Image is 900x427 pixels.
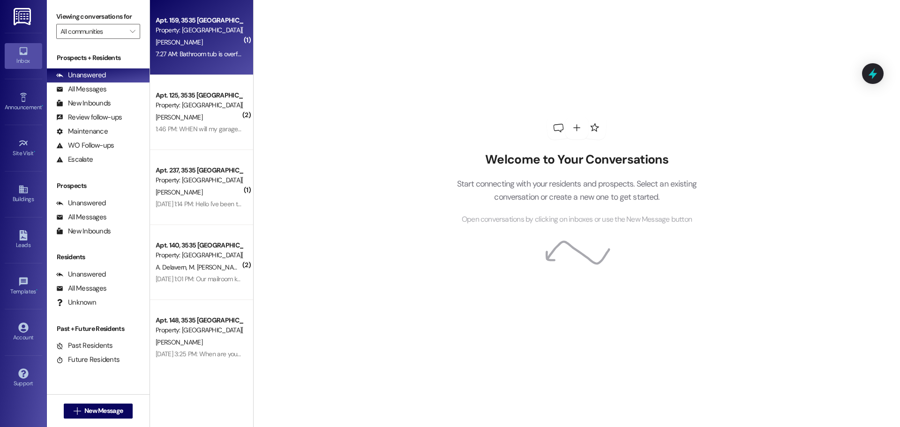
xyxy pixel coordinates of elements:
div: [DATE] 3:25 PM: When are you going to fix the interior Panel door lock ? We have to get our mail ... [156,350,602,358]
span: Open conversations by clicking on inboxes or use the New Message button [462,214,692,225]
span: [PERSON_NAME] [156,188,202,196]
span: A. Delavern [156,263,189,271]
span: New Message [84,406,123,416]
div: All Messages [56,212,106,222]
div: Unanswered [56,270,106,279]
a: Site Visit • [5,135,42,161]
a: Inbox [5,43,42,68]
i:  [74,407,81,415]
div: Apt. 148, 3535 [GEOGRAPHIC_DATA] 11 [156,315,242,325]
div: All Messages [56,284,106,293]
div: Property: [GEOGRAPHIC_DATA][PERSON_NAME] (4007) [156,25,242,35]
img: ResiDesk Logo [14,8,33,25]
a: Account [5,320,42,345]
div: Unanswered [56,198,106,208]
p: Start connecting with your residents and prospects. Select an existing conversation or create a n... [442,177,711,204]
div: [DATE] 1:14 PM: Hello I've been trying to get in contact with you guys about my account so I can ... [156,200,815,208]
div: Property: [GEOGRAPHIC_DATA][PERSON_NAME] (4007) [156,250,242,260]
div: Past + Future Residents [47,324,150,334]
div: Past Residents [56,341,113,351]
div: Property: [GEOGRAPHIC_DATA][PERSON_NAME] (4007) [156,325,242,335]
div: 7:27 AM: Bathroom tub is overflowing again I don't know about the toilet yet [156,50,357,58]
div: Unknown [56,298,96,307]
i:  [130,28,135,35]
div: 1:46 PM: WHEN will my garage doo r be fixed? [156,125,280,133]
span: • [34,149,35,155]
div: New Inbounds [56,226,111,236]
div: All Messages [56,84,106,94]
a: Buildings [5,181,42,207]
div: Unanswered [56,70,106,80]
a: Support [5,366,42,391]
button: New Message [64,404,133,419]
div: [DATE] 1:01 PM: Our mailroom keys do not work for the mail room and inside the mail room there ar... [156,275,513,283]
span: [PERSON_NAME] [156,338,202,346]
span: • [42,103,43,109]
a: Templates • [5,274,42,299]
div: Property: [GEOGRAPHIC_DATA][PERSON_NAME] (4007) [156,175,242,185]
div: Apt. 140, 3535 [GEOGRAPHIC_DATA] 9 [156,240,242,250]
span: M. [PERSON_NAME] [189,263,244,271]
a: Leads [5,227,42,253]
div: Apt. 159, 3535 [GEOGRAPHIC_DATA] 13 [156,15,242,25]
div: Property: [GEOGRAPHIC_DATA][PERSON_NAME] (4007) [156,100,242,110]
input: All communities [60,24,125,39]
span: • [36,287,37,293]
div: Apt. 125, 3535 [GEOGRAPHIC_DATA] 6 [156,90,242,100]
div: New Inbounds [56,98,111,108]
h2: Welcome to Your Conversations [442,152,711,167]
div: Apt. 237, 3535 [GEOGRAPHIC_DATA] 7 [156,165,242,175]
div: Maintenance [56,127,108,136]
div: Future Residents [56,355,120,365]
label: Viewing conversations for [56,9,140,24]
div: Prospects + Residents [47,53,150,63]
div: Escalate [56,155,93,165]
span: [PERSON_NAME] [156,38,202,46]
div: Prospects [47,181,150,191]
div: Residents [47,252,150,262]
div: Review follow-ups [56,112,122,122]
div: WO Follow-ups [56,141,114,150]
span: [PERSON_NAME] [156,113,202,121]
